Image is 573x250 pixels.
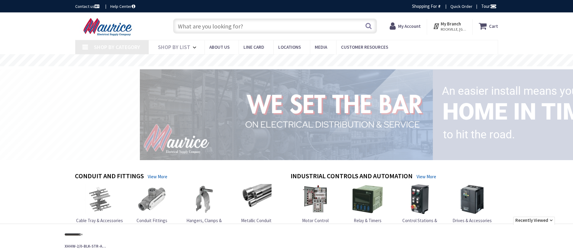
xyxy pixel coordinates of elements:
a: Contact us [75,3,101,9]
span: Metallic Conduit [241,218,272,223]
span: Shop By Category [94,44,140,51]
a: View More [148,173,167,180]
img: Drives & Accessories [457,184,487,214]
span: Relay & Timers [354,218,381,223]
img: Control Stations & Control Panels [405,184,435,214]
rs-layer: to hit the road. [443,124,515,145]
rs-layer: Free Same Day Pickup at 15 Locations [232,57,342,64]
span: Tour [481,3,497,9]
a: Help Center [110,3,135,9]
a: Quick Order [450,3,472,9]
strong: # [438,3,441,9]
a: Cart [479,21,498,31]
span: Recently Viewed [513,217,555,225]
span: ROCKVILLE, [GEOGRAPHIC_DATA] [441,27,466,32]
span: Control Stations & Control Panels [402,218,437,230]
span: Shop By List [158,44,190,51]
img: Motor Control [300,184,330,214]
strong: Cart [489,21,498,31]
span: Motor Control [302,218,329,223]
div: My Branch ROCKVILLE, [GEOGRAPHIC_DATA] [433,21,466,31]
a: Relay & Timers Relay & Timers [352,184,383,224]
span: Media [315,44,327,50]
img: Maurice Electrical Supply Company [75,18,142,36]
h4: Conduit and Fittings [75,172,144,181]
a: XHHW-2/0-BLK-STR-AL ... [65,225,107,249]
a: Hangers, Clamps & Supports Hangers, Clamps & Supports [179,184,229,230]
img: XHHW-2/0-BLK-STR-AL Stranded Aluminum XHHW Cable 2/0-AWG Black [65,225,83,244]
h4: Industrial Controls and Automation [291,172,413,181]
strong: My Branch [441,21,461,27]
a: Metallic Conduit Metallic Conduit [241,184,272,224]
strong: XHHW-2/0-BLK-STR-AL ... [65,244,107,249]
a: Control Stations & Control Panels Control Stations & Control Panels [395,184,445,230]
a: Cable Tray & Accessories Cable Tray & Accessories [76,184,123,224]
strong: My Account [398,23,421,29]
span: Drives & Accessories [452,218,492,223]
span: About us [209,44,230,50]
span: Customer Resources [341,44,388,50]
img: Hangers, Clamps & Supports [189,184,219,214]
img: 1_1.png [133,67,435,161]
img: Relay & Timers [352,184,383,214]
a: My Account [390,21,421,31]
img: Conduit Fittings [137,184,167,214]
a: Conduit Fittings Conduit Fittings [137,184,167,224]
img: Metallic Conduit [241,184,272,214]
span: Shopping For [412,3,437,9]
span: Hangers, Clamps & Supports [186,218,222,230]
a: Drives & Accessories Drives & Accessories [452,184,492,224]
a: View More [417,173,436,180]
span: Line Card [243,44,264,50]
span: Cable Tray & Accessories [76,218,123,223]
input: What are you looking for? [173,18,377,34]
a: Motor Control Motor Control [300,184,330,224]
span: Conduit Fittings [137,218,167,223]
span: Locations [278,44,301,50]
img: Cable Tray & Accessories [85,184,115,214]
